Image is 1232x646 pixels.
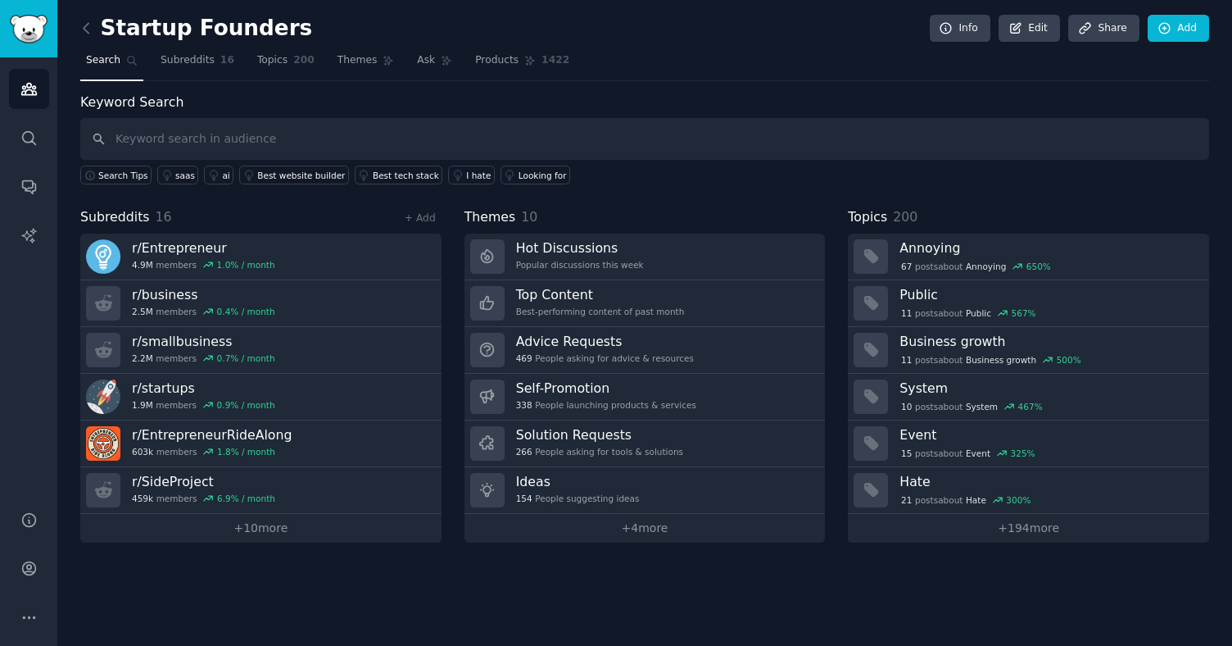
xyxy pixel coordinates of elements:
[899,286,1198,303] h3: Public
[132,353,153,364] span: 2.2M
[930,15,990,43] a: Info
[901,448,912,459] span: 15
[417,53,435,68] span: Ask
[132,286,275,303] h3: r/ business
[1012,307,1036,319] div: 567 %
[893,209,917,225] span: 200
[217,493,275,504] div: 6.9 % / month
[86,426,120,461] img: EntrepreneurRideAlong
[999,15,1060,43] a: Edit
[80,421,442,467] a: r/EntrepreneurRideAlong603kmembers1.8% / month
[516,473,640,490] h3: Ideas
[899,333,1198,350] h3: Business growth
[966,354,1036,366] span: Business growth
[80,16,312,42] h2: Startup Founders
[464,467,826,514] a: Ideas154People suggesting ideas
[1068,15,1139,43] a: Share
[516,239,644,257] h3: Hot Discussions
[464,207,516,228] span: Themes
[516,399,532,411] span: 338
[516,333,694,350] h3: Advice Requests
[448,166,495,184] a: I hate
[80,327,442,374] a: r/smallbusiness2.2Mmembers0.7% / month
[899,239,1198,257] h3: Annoying
[80,48,143,81] a: Search
[86,239,120,274] img: Entrepreneur
[132,353,275,364] div: members
[516,306,685,317] div: Best-performing content of past month
[132,473,275,490] h3: r/ SideProject
[161,53,215,68] span: Subreddits
[901,307,912,319] span: 11
[516,493,640,504] div: People suggesting ideas
[80,118,1209,160] input: Keyword search in audience
[516,286,685,303] h3: Top Content
[80,374,442,421] a: r/startups1.9Mmembers0.9% / month
[516,426,683,444] h3: Solution Requests
[469,48,575,81] a: Products1422
[217,259,275,271] div: 1.0 % / month
[132,446,292,457] div: members
[132,446,153,457] span: 603k
[1006,494,1030,506] div: 300 %
[516,380,696,397] h3: Self-Promotion
[966,307,991,319] span: Public
[132,380,275,397] h3: r/ startups
[257,170,345,181] div: Best website builder
[132,239,275,257] h3: r/ Entrepreneur
[332,48,401,81] a: Themes
[86,380,120,414] img: startups
[848,467,1209,514] a: Hate21postsaboutHate300%
[1026,261,1051,272] div: 650 %
[899,353,1082,367] div: post s about
[80,514,442,543] a: +10more
[966,494,986,506] span: Hate
[848,327,1209,374] a: Business growth11postsaboutBusiness growth500%
[541,53,569,68] span: 1422
[132,306,275,317] div: members
[500,166,570,184] a: Looking for
[899,399,1044,414] div: post s about
[901,401,912,412] span: 10
[516,493,532,504] span: 154
[217,446,275,457] div: 1.8 % / month
[1018,401,1043,412] div: 467 %
[293,53,315,68] span: 200
[239,166,349,184] a: Best website builder
[156,209,172,225] span: 16
[132,259,153,271] span: 4.9M
[901,261,912,272] span: 67
[516,446,683,457] div: People asking for tools & solutions
[464,280,826,327] a: Top ContentBest-performing content of past month
[80,234,442,280] a: r/Entrepreneur4.9Mmembers1.0% / month
[157,166,198,184] a: saas
[519,170,567,181] div: Looking for
[257,53,288,68] span: Topics
[899,493,1032,507] div: post s about
[899,380,1198,397] h3: System
[899,473,1198,490] h3: Hate
[848,280,1209,327] a: Public11postsaboutPublic567%
[899,306,1037,321] div: post s about
[132,259,275,271] div: members
[80,94,183,110] label: Keyword Search
[464,514,826,543] a: +4more
[848,234,1209,280] a: Annoying67postsaboutAnnoying650%
[132,333,275,350] h3: r/ smallbusiness
[966,448,990,459] span: Event
[217,399,275,411] div: 0.9 % / month
[848,374,1209,421] a: System10postsaboutSystem467%
[899,259,1052,274] div: post s about
[80,280,442,327] a: r/business2.5Mmembers0.4% / month
[899,426,1198,444] h3: Event
[901,494,912,506] span: 21
[204,166,233,184] a: ai
[464,421,826,467] a: Solution Requests266People asking for tools & solutions
[132,426,292,444] h3: r/ EntrepreneurRideAlong
[1011,448,1035,459] div: 325 %
[411,48,458,81] a: Ask
[355,166,442,184] a: Best tech stack
[80,467,442,514] a: r/SideProject459kmembers6.9% / month
[848,514,1209,543] a: +194more
[464,374,826,421] a: Self-Promotion338People launching products & services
